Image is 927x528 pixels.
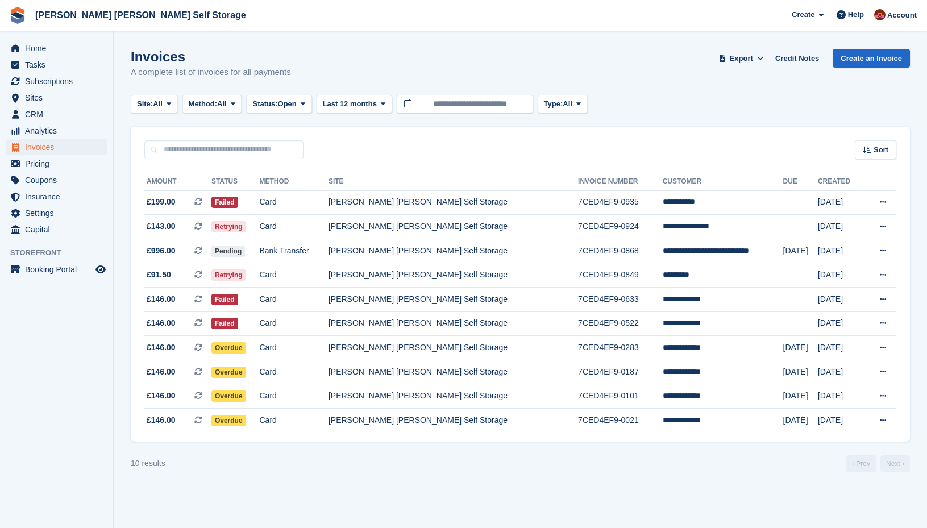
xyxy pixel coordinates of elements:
a: menu [6,139,107,155]
td: [PERSON_NAME] [PERSON_NAME] Self Storage [329,215,578,239]
span: All [153,98,163,110]
span: Type: [544,98,563,110]
th: Status [211,173,260,191]
td: [DATE] [818,409,863,433]
th: Customer [663,173,783,191]
a: Credit Notes [771,49,824,68]
span: Last 12 months [323,98,377,110]
span: Status: [252,98,277,110]
td: [DATE] [818,336,863,360]
a: menu [6,261,107,277]
span: Help [848,9,864,20]
td: Bank Transfer [259,239,328,263]
span: Retrying [211,269,246,281]
button: Last 12 months [317,95,392,114]
a: menu [6,73,107,89]
span: Analytics [25,123,93,139]
td: Card [259,311,328,336]
nav: Page [844,455,912,472]
a: [PERSON_NAME] [PERSON_NAME] Self Storage [31,6,251,24]
td: 7CED4EF9-0935 [578,190,663,215]
span: Method: [189,98,218,110]
td: [PERSON_NAME] [PERSON_NAME] Self Storage [329,336,578,360]
a: Previous [846,455,876,472]
td: [PERSON_NAME] [PERSON_NAME] Self Storage [329,409,578,433]
span: £146.00 [147,317,176,329]
td: [PERSON_NAME] [PERSON_NAME] Self Storage [329,239,578,263]
span: £143.00 [147,221,176,232]
td: Card [259,190,328,215]
a: menu [6,222,107,238]
span: £146.00 [147,366,176,378]
td: 7CED4EF9-0101 [578,384,663,409]
span: Invoices [25,139,93,155]
td: Card [259,336,328,360]
th: Due [783,173,818,191]
span: Overdue [211,367,246,378]
span: CRM [25,106,93,122]
span: Coupons [25,172,93,188]
span: All [217,98,227,110]
td: [DATE] [818,239,863,263]
span: £146.00 [147,390,176,402]
span: Booking Portal [25,261,93,277]
span: All [563,98,572,110]
h1: Invoices [131,49,291,64]
span: Overdue [211,390,246,402]
span: Open [278,98,297,110]
span: Subscriptions [25,73,93,89]
span: £146.00 [147,342,176,354]
th: Method [259,173,328,191]
td: [DATE] [783,239,818,263]
button: Export [716,49,766,68]
span: £996.00 [147,245,176,257]
td: [PERSON_NAME] [PERSON_NAME] Self Storage [329,311,578,336]
th: Invoice Number [578,173,663,191]
td: [PERSON_NAME] [PERSON_NAME] Self Storage [329,263,578,288]
td: 7CED4EF9-0522 [578,311,663,336]
span: Failed [211,318,238,329]
td: [PERSON_NAME] [PERSON_NAME] Self Storage [329,288,578,312]
a: Preview store [94,263,107,276]
td: [PERSON_NAME] [PERSON_NAME] Self Storage [329,190,578,215]
span: Settings [25,205,93,221]
td: [DATE] [818,215,863,239]
span: Failed [211,197,238,208]
td: [PERSON_NAME] [PERSON_NAME] Self Storage [329,384,578,409]
td: 7CED4EF9-0633 [578,288,663,312]
a: menu [6,189,107,205]
td: Card [259,409,328,433]
td: Card [259,288,328,312]
a: menu [6,123,107,139]
th: Site [329,173,578,191]
span: Site: [137,98,153,110]
span: Account [887,10,917,21]
td: Card [259,360,328,384]
td: 7CED4EF9-0868 [578,239,663,263]
a: menu [6,90,107,106]
td: [DATE] [818,263,863,288]
span: Export [730,53,753,64]
span: Failed [211,294,238,305]
span: Insurance [25,189,93,205]
td: 7CED4EF9-0924 [578,215,663,239]
span: Sites [25,90,93,106]
a: menu [6,205,107,221]
span: £146.00 [147,293,176,305]
td: [DATE] [818,384,863,409]
a: menu [6,156,107,172]
span: Retrying [211,221,246,232]
span: Overdue [211,415,246,426]
img: Ben Spickernell [874,9,886,20]
span: Pricing [25,156,93,172]
td: [DATE] [818,360,863,384]
td: [PERSON_NAME] [PERSON_NAME] Self Storage [329,360,578,384]
p: A complete list of invoices for all payments [131,66,291,79]
td: 7CED4EF9-0849 [578,263,663,288]
span: Tasks [25,57,93,73]
td: 7CED4EF9-0021 [578,409,663,433]
button: Method: All [182,95,242,114]
div: 10 results [131,458,165,469]
span: Pending [211,246,245,257]
td: [DATE] [818,288,863,312]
